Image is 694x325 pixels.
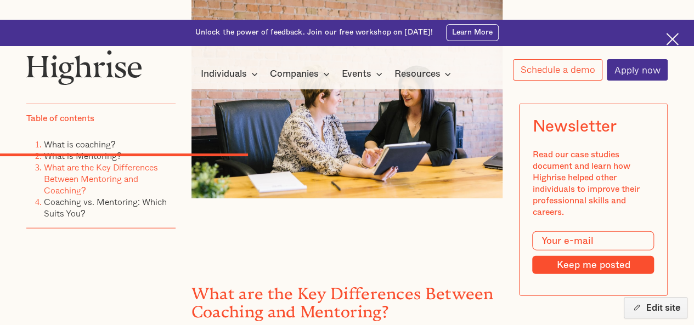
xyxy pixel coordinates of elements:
div: Individuals [201,67,261,81]
input: Keep me posted [532,256,654,274]
a: Apply now [607,59,668,81]
img: Cross icon [666,33,679,45]
a: Schedule a demo [513,59,602,81]
div: Table of contents [26,113,94,124]
input: Your e-mail [532,231,654,251]
div: Unlock the power of feedback. Join our free workshop on [DATE]! [195,27,433,38]
div: Newsletter [532,117,616,136]
img: Highrise logo [26,50,142,85]
div: Resources [394,67,440,81]
strong: What are the Key Differences Between Coaching and Mentoring? [191,284,494,313]
form: Modal Form [532,231,654,275]
div: Individuals [201,67,247,81]
a: Coaching vs. Mentoring: Which Suits You? [44,195,167,220]
button: Edit site [624,297,687,318]
div: Read our case studies document and learn how Highrise helped other individuals to improve their p... [532,149,654,218]
div: Events [342,67,371,81]
a: What is Mentoring? [44,149,122,162]
a: What is coaching? [44,138,116,151]
a: What are the Key Differences Between Mentoring and Coaching? [44,161,158,197]
div: Companies [270,67,333,81]
div: Resources [394,67,454,81]
div: Companies [270,67,319,81]
div: Events [342,67,386,81]
a: Learn More [446,24,499,41]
